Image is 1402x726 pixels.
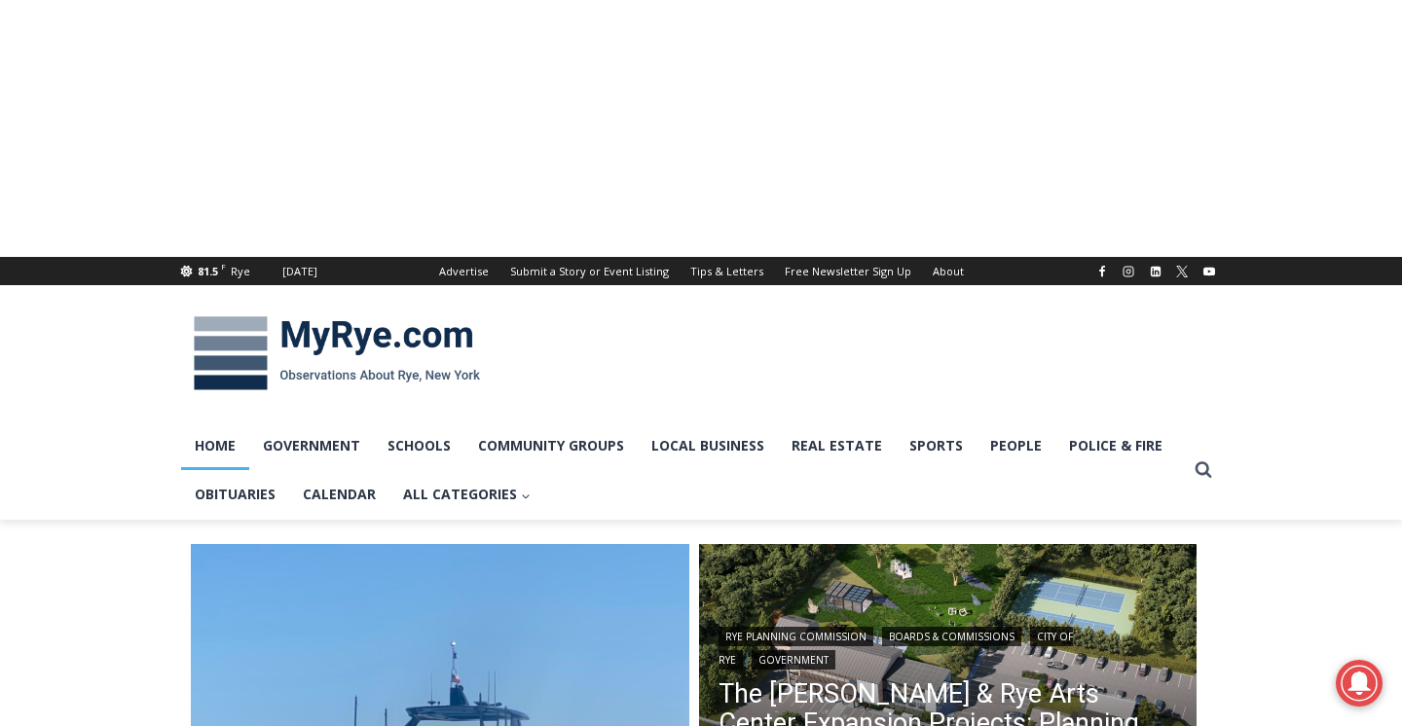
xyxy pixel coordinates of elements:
a: Sports [896,421,977,470]
a: Schools [374,421,464,470]
nav: Primary Navigation [181,421,1186,520]
nav: Secondary Navigation [428,257,975,285]
a: Government [752,650,835,670]
div: | | | [719,623,1178,670]
a: About [922,257,975,285]
a: X [1170,260,1194,283]
a: Instagram [1117,260,1140,283]
span: All Categories [403,484,531,505]
a: Local Business [638,421,778,470]
a: Calendar [289,470,389,519]
span: 81.5 [198,264,218,278]
img: MyRye.com [181,303,493,404]
a: Advertise [428,257,499,285]
span: F [221,261,226,272]
a: Linkedin [1144,260,1167,283]
a: City of Rye [719,627,1073,670]
a: Home [181,421,249,470]
div: Rye [231,263,250,280]
a: People [977,421,1055,470]
a: YouTube [1198,260,1221,283]
a: Free Newsletter Sign Up [774,257,922,285]
a: Tips & Letters [680,257,774,285]
a: Boards & Commissions [882,627,1021,646]
button: View Search Form [1186,453,1221,488]
a: Community Groups [464,421,638,470]
a: All Categories [389,470,544,519]
a: Real Estate [778,421,896,470]
a: Rye Planning Commission [719,627,873,646]
div: [DATE] [282,263,317,280]
a: Facebook [1090,260,1114,283]
a: Obituaries [181,470,289,519]
a: Government [249,421,374,470]
a: Police & Fire [1055,421,1176,470]
a: Submit a Story or Event Listing [499,257,680,285]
